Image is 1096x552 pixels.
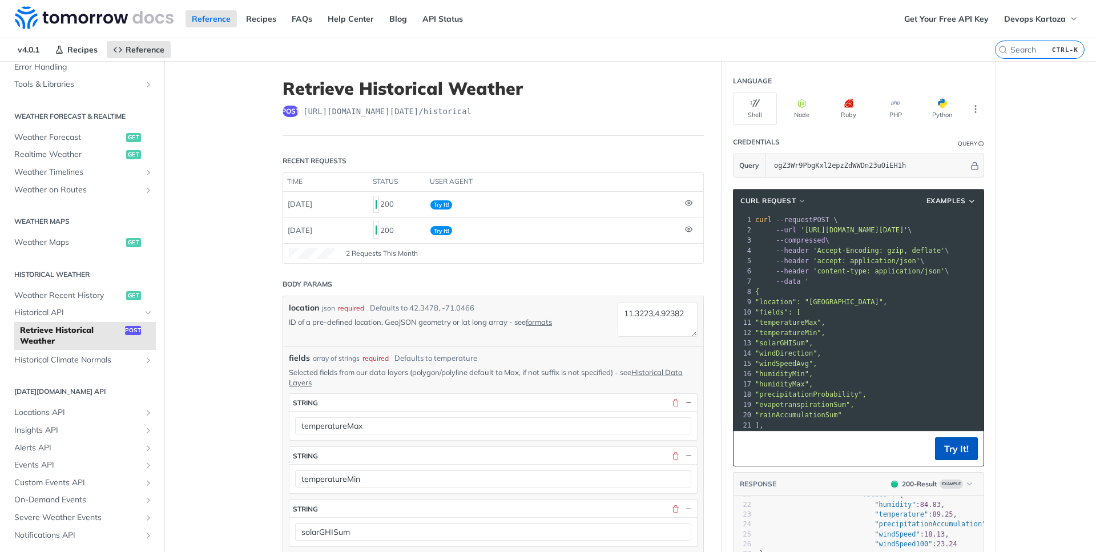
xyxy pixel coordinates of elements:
span: : { [759,491,904,499]
button: Delete [670,450,680,461]
a: Realtime Weatherget [9,146,156,163]
textarea: 11.3223,4.92382 [618,302,698,337]
span: "temperature" [875,510,928,518]
a: Blog [383,10,413,27]
span: "humidityMax", [755,380,813,388]
button: Query [734,154,765,177]
span: "precipitationAccumulation" [875,520,986,528]
span: Weather Timelines [14,167,141,178]
span: Try It! [430,200,452,209]
a: Reference [186,10,237,27]
button: string [289,500,697,517]
span: get [126,133,141,142]
div: 12 [734,328,753,338]
span: v4.0.1 [11,41,46,58]
span: Severe Weather Events [14,512,141,523]
div: 11 [734,317,753,328]
span: Weather Recent History [14,290,123,301]
span: \ [755,236,829,244]
button: Ruby [827,92,871,125]
th: time [283,173,369,191]
h1: Retrieve Historical Weather [283,78,704,99]
h2: [DATE][DOMAIN_NAME] API [9,386,156,397]
span: [DATE] [288,199,312,208]
a: On-Demand EventsShow subpages for On-Demand Events [9,491,156,509]
div: 26 [734,539,751,549]
h2: Weather Forecast & realtime [9,111,156,122]
div: 8 [734,287,753,297]
i: Information [978,141,984,147]
a: Events APIShow subpages for Events API [9,457,156,474]
span: Weather Maps [14,237,123,248]
div: Body Params [283,279,332,289]
div: 22 [734,500,751,510]
div: required [362,353,389,364]
span: --url [776,226,796,234]
span: "location": "[GEOGRAPHIC_DATA]", [755,298,887,306]
h2: Weather Maps [9,216,156,227]
span: post [125,326,141,335]
span: "windSpeedAvg", [755,360,817,368]
span: "values" [858,491,891,499]
span: Examples [926,196,966,206]
a: Help Center [321,10,380,27]
span: \ [755,267,949,275]
button: Show subpages for Tools & Libraries [144,80,153,89]
span: Retrieve Historical Weather [20,325,122,347]
span: --compressed [776,236,825,244]
span: Weather Forecast [14,132,123,143]
span: Insights API [14,425,141,436]
span: Reference [126,45,164,55]
span: [DATE] [288,225,312,235]
div: 200 - Result [902,479,937,489]
div: 10 [734,307,753,317]
div: 7 [734,276,753,287]
span: --data [776,277,800,285]
a: Retrieve Historical Weatherpost [14,322,156,350]
button: Hide subpages for Historical API [144,308,153,317]
button: Python [920,92,964,125]
span: --header [776,257,809,265]
a: API Status [416,10,469,27]
button: 200200-ResultExample [885,478,978,490]
a: Error Handling [9,59,156,76]
span: "windSpeed" [875,530,920,538]
div: 23 [734,510,751,519]
button: Devops Kartoza [998,10,1085,27]
span: Recipes [67,45,98,55]
span: Tools & Libraries [14,79,141,90]
span: 'Accept-Encoding: gzip, deflate' [813,247,945,255]
a: Historical APIHide subpages for Historical API [9,304,156,321]
button: Show subpages for On-Demand Events [144,495,153,505]
div: 5 [734,256,753,266]
span: 84.83 [920,501,941,509]
a: formats [526,317,552,327]
div: 20 [734,410,753,420]
span: "windDirection", [755,349,821,357]
span: 2 Requests This Month [346,248,418,259]
span: post [283,106,299,117]
div: Query [958,139,977,148]
span: --header [776,247,809,255]
span: Events API [14,460,141,471]
span: : , [759,510,957,518]
a: Notifications APIShow subpages for Notifications API [9,527,156,544]
a: Severe Weather EventsShow subpages for Severe Weather Events [9,509,156,526]
span: Custom Events API [14,477,141,489]
button: Delete [670,397,680,408]
a: FAQs [285,10,319,27]
span: Locations API [14,407,141,418]
button: Show subpages for Severe Weather Events [144,513,153,522]
div: Credentials [733,137,780,147]
span: ], [755,421,763,429]
div: 17 [734,379,753,389]
span: "precipitationProbability", [755,390,867,398]
div: 16 [734,369,753,379]
span: 23.24 [937,540,957,548]
span: : [759,540,957,548]
div: json [322,303,335,313]
span: : , [759,520,998,528]
span: Try It! [430,226,452,235]
button: cURL Request [736,195,811,207]
span: "humidity" [875,501,916,509]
